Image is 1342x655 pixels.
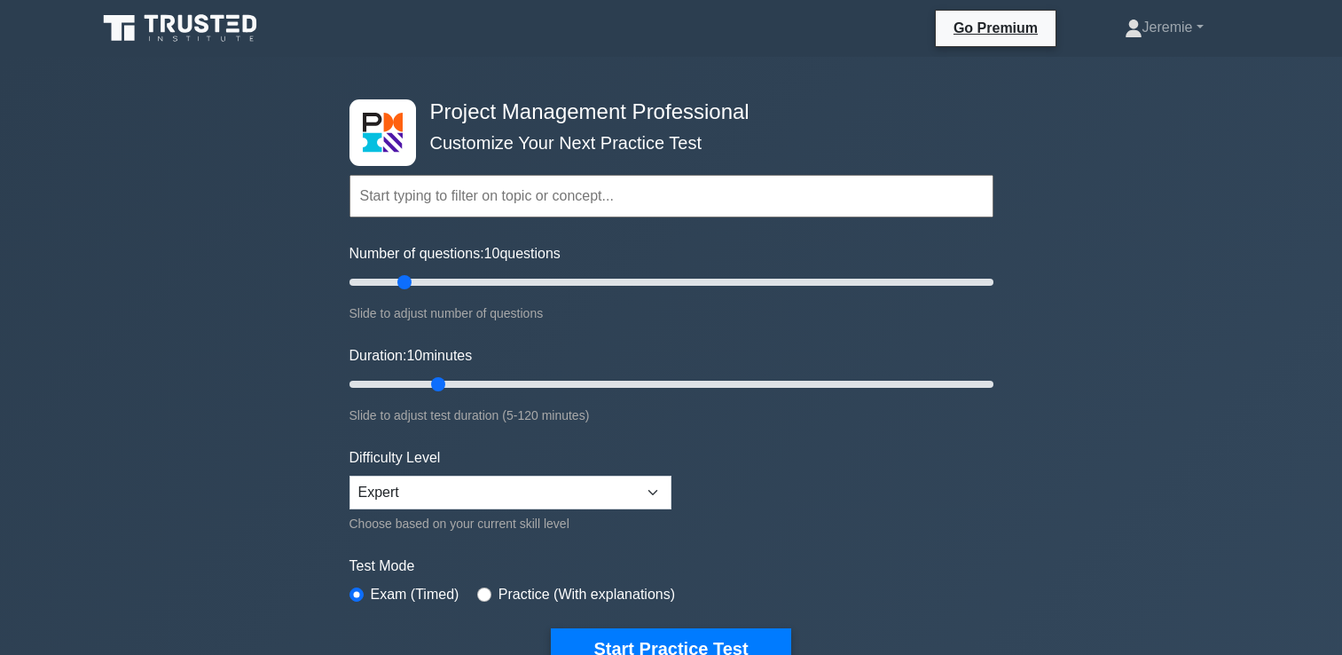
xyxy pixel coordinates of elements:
span: 10 [484,246,500,261]
div: Slide to adjust number of questions [349,303,993,324]
div: Choose based on your current skill level [349,513,671,534]
h4: Project Management Professional [423,99,906,125]
label: Number of questions: questions [349,243,561,264]
a: Jeremie [1082,10,1246,45]
div: Slide to adjust test duration (5-120 minutes) [349,405,993,426]
input: Start typing to filter on topic or concept... [349,175,993,217]
label: Practice (With explanations) [498,584,675,605]
label: Test Mode [349,556,993,577]
label: Difficulty Level [349,447,441,469]
label: Duration: minutes [349,345,473,367]
a: Go Premium [943,17,1048,39]
label: Exam (Timed) [371,584,459,605]
span: 10 [406,348,422,363]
